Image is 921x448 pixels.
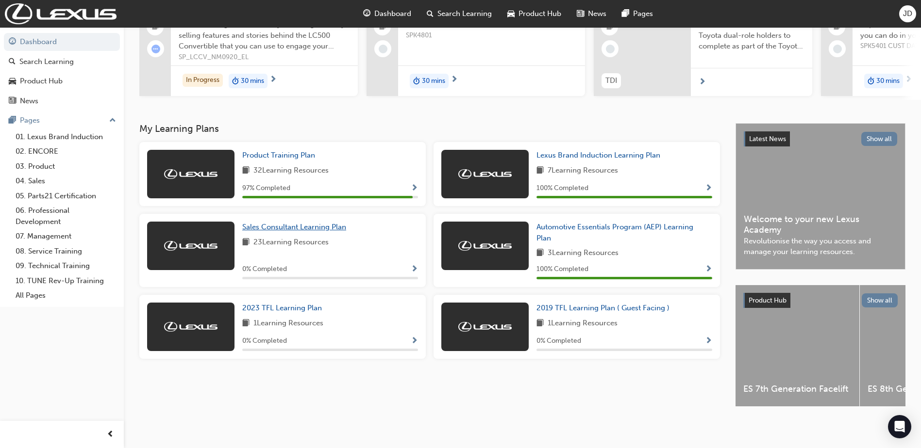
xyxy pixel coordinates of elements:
button: Show Progress [705,335,712,347]
span: This eLearning module takes you through the key selling features and stories behind the LC500 Con... [179,19,350,52]
button: Show Progress [411,263,418,275]
span: learningRecordVerb_ATTEMPT-icon [151,45,160,53]
span: Automotive Essentials Program (AEP) Learning Plan [536,223,693,242]
a: Product HubShow all [743,293,898,308]
button: Show Progress [705,263,712,275]
span: 30 mins [876,76,900,87]
span: 23 Learning Resources [253,237,329,249]
div: Pages [20,115,40,126]
span: pages-icon [9,116,16,125]
h3: My Learning Plans [139,123,720,134]
button: Show all [862,293,898,307]
span: car-icon [507,8,515,20]
a: 08. Service Training [12,244,120,259]
span: next-icon [269,76,277,84]
span: 2023 TFL Learning Plan [242,304,322,312]
a: 07. Management [12,229,120,244]
span: book-icon [242,318,250,330]
span: 3 Learning Resources [548,247,619,259]
span: Show Progress [705,265,712,274]
a: news-iconNews [569,4,614,24]
a: Automotive Essentials Program (AEP) Learning Plan [536,222,712,243]
a: ES 7th Generation Facelift [736,285,859,406]
a: 2019 TFL Learning Plan ( Guest Facing ) [536,303,673,314]
span: guage-icon [9,38,16,47]
a: search-iconSearch Learning [419,4,500,24]
button: DashboardSearch LearningProduct HubNews [4,31,120,112]
span: search-icon [9,58,16,66]
a: Lexus Brand Induction Learning Plan [536,150,664,161]
button: Show Progress [411,335,418,347]
span: book-icon [536,165,544,177]
a: Sales Consultant Learning Plan [242,222,350,233]
a: 04. Sales [12,174,120,189]
img: Trak [164,169,218,179]
a: 02. ENCORE [12,144,120,159]
button: Show Progress [411,182,418,194]
a: guage-iconDashboard [355,4,419,24]
img: Trak [458,322,512,332]
span: 97 % Completed [242,183,290,194]
span: book-icon [536,318,544,330]
span: Search Learning [437,8,492,19]
div: Open Intercom Messenger [888,415,911,438]
span: JD [903,8,912,19]
span: Show Progress [705,184,712,193]
span: search-icon [427,8,434,20]
span: book-icon [242,165,250,177]
span: book-icon [536,247,544,259]
span: Pages [633,8,653,19]
span: 2019 TFL Learning Plan ( Guest Facing ) [536,304,670,312]
span: TDI [605,75,617,86]
span: 30 mins [422,76,445,87]
img: Trak [5,3,117,24]
span: news-icon [9,97,16,106]
span: 100 % Completed [536,183,588,194]
span: Show Progress [411,265,418,274]
span: Welcome to your new Lexus Academy [744,214,897,236]
span: 30 mins [241,76,264,87]
a: car-iconProduct Hub [500,4,569,24]
span: News [588,8,606,19]
a: 2023 TFL Learning Plan [242,303,326,314]
span: Product Hub [749,296,787,304]
a: 03. Product [12,159,120,174]
span: This module is for Lexus and Toyota dual-role holders to complete as part of the Toyota For Life ... [699,19,804,52]
a: Latest NewsShow all [744,131,897,147]
span: next-icon [905,76,912,84]
a: pages-iconPages [614,4,661,24]
a: Latest NewsShow allWelcome to your new Lexus AcademyRevolutionise the way you access and manage y... [736,123,905,270]
a: Product Training Plan [242,150,319,161]
button: Pages [4,112,120,129]
img: Trak [458,169,512,179]
span: learningRecordVerb_NONE-icon [379,45,387,53]
span: Lexus Brand Induction Learning Plan [536,151,660,160]
span: 32 Learning Resources [253,165,329,177]
div: Search Learning [19,56,74,67]
a: News [4,92,120,110]
img: Trak [164,322,218,332]
a: All Pages [12,288,120,303]
span: next-icon [451,76,458,84]
img: Trak [458,241,512,251]
span: duration-icon [232,75,239,87]
span: Show Progress [705,337,712,346]
span: car-icon [9,77,16,86]
a: 09. Technical Training [12,258,120,273]
span: Sales Consultant Learning Plan [242,223,346,231]
span: learningRecordVerb_NONE-icon [833,45,842,53]
a: 01. Lexus Brand Induction [12,129,120,144]
span: 1 Learning Resources [253,318,323,330]
span: Product Training Plan [242,151,315,160]
span: 1 Learning Resources [548,318,618,330]
span: Latest News [749,135,786,143]
span: 0 % Completed [536,336,581,347]
a: Product Hub [4,72,120,90]
a: 05. Parts21 Certification [12,189,120,204]
div: Product Hub [20,76,63,87]
span: ES 7th Generation Facelift [743,384,852,395]
span: Show Progress [411,337,418,346]
span: next-icon [699,78,706,87]
span: Show Progress [411,184,418,193]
